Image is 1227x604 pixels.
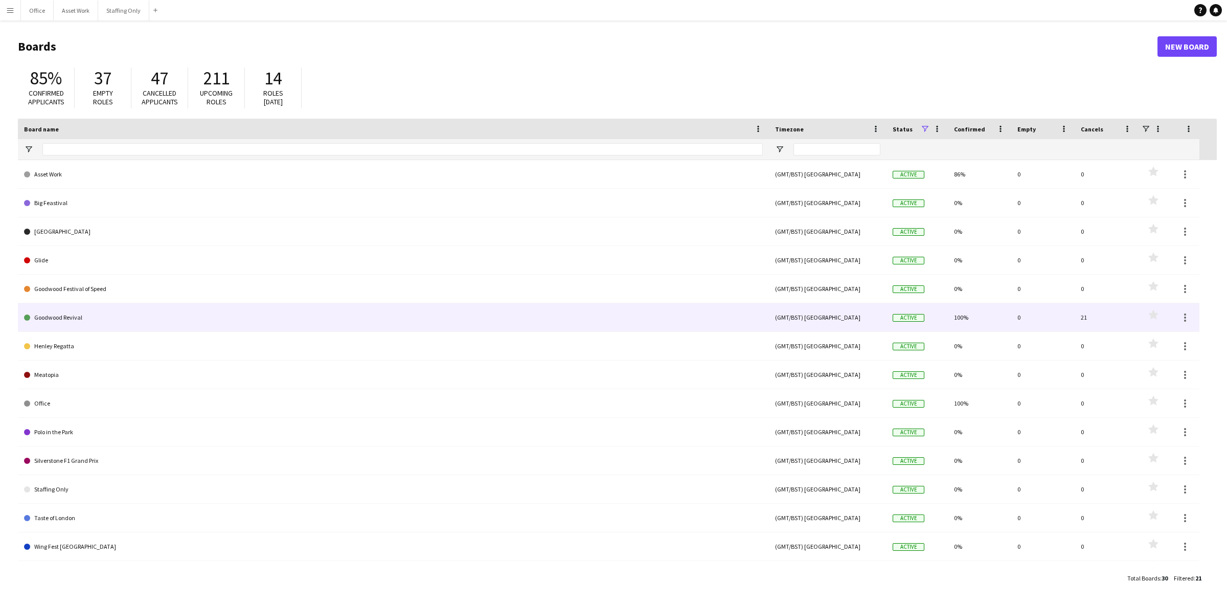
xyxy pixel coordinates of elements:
div: 0 [1075,217,1138,245]
div: 0 [1075,332,1138,360]
span: Active [893,171,924,178]
span: Active [893,400,924,408]
div: 0% [948,475,1011,503]
div: 0 [1011,303,1075,331]
div: 0 [1011,446,1075,475]
div: 0% [948,418,1011,446]
a: Glide [24,246,763,275]
div: 0% [948,217,1011,245]
span: Cancelled applicants [142,88,178,106]
div: : [1127,568,1168,588]
input: Timezone Filter Input [793,143,880,155]
div: 0 [1011,418,1075,446]
span: 14 [264,67,282,90]
div: 0% [948,246,1011,274]
span: Confirmed applicants [28,88,64,106]
a: [GEOGRAPHIC_DATA] [24,217,763,246]
span: Status [893,125,913,133]
a: Asset Work [24,160,763,189]
button: Staffing Only [98,1,149,20]
div: 0 [1075,246,1138,274]
span: 30 [1162,574,1168,582]
span: Active [893,514,924,522]
a: Office [24,389,763,418]
span: Filtered [1174,574,1194,582]
div: 0 [1075,389,1138,417]
div: (GMT/BST) [GEOGRAPHIC_DATA] [769,217,887,245]
div: (GMT/BST) [GEOGRAPHIC_DATA] [769,418,887,446]
div: (GMT/BST) [GEOGRAPHIC_DATA] [769,332,887,360]
span: Empty [1017,125,1036,133]
h1: Boards [18,39,1157,54]
div: (GMT/BST) [GEOGRAPHIC_DATA] [769,246,887,274]
a: Goodwood Revival [24,303,763,332]
div: (GMT/BST) [GEOGRAPHIC_DATA] [769,561,887,589]
span: Active [893,314,924,322]
div: (GMT/BST) [GEOGRAPHIC_DATA] [769,532,887,561]
div: (GMT/BST) [GEOGRAPHIC_DATA] [769,275,887,303]
div: 0% [948,446,1011,475]
button: Open Filter Menu [24,145,33,154]
div: : [1174,568,1201,588]
div: 0 [1011,160,1075,188]
a: Wing Fest [GEOGRAPHIC_DATA] [24,532,763,561]
span: Active [893,543,924,551]
span: Active [893,457,924,465]
div: 0% [948,332,1011,360]
div: 0 [1075,275,1138,303]
div: 0 [1075,504,1138,532]
div: (GMT/BST) [GEOGRAPHIC_DATA] [769,160,887,188]
button: Open Filter Menu [775,145,784,154]
span: Active [893,257,924,264]
div: 0 [1011,561,1075,589]
a: Polo in the Park [24,418,763,446]
div: 100% [948,389,1011,417]
button: Office [21,1,54,20]
a: Goodwood Festival of Speed [24,275,763,303]
div: 0 [1011,504,1075,532]
div: 0 [1011,332,1075,360]
a: Silverstone F1 Grand Prix [24,446,763,475]
div: 86% [948,160,1011,188]
div: 0 [1075,361,1138,389]
span: Cancels [1081,125,1103,133]
div: 0 [1075,418,1138,446]
span: Total Boards [1127,574,1160,582]
a: Big Feastival [24,189,763,217]
a: Meatopia [24,361,763,389]
div: 21 [1075,303,1138,331]
div: 0 [1011,532,1075,561]
div: 0% [948,532,1011,561]
button: Asset Work [54,1,98,20]
div: 0 [1075,532,1138,561]
span: Active [893,199,924,207]
span: 211 [203,67,230,90]
a: Staffing Only [24,475,763,504]
span: Active [893,343,924,350]
div: 0 [1011,389,1075,417]
div: 0% [948,275,1011,303]
div: 0 [1075,475,1138,503]
input: Board name Filter Input [42,143,763,155]
div: (GMT/BST) [GEOGRAPHIC_DATA] [769,189,887,217]
div: 0 [1011,361,1075,389]
a: Wing Fest [GEOGRAPHIC_DATA] [24,561,763,590]
div: 100% [948,303,1011,331]
div: 0 [1075,446,1138,475]
div: (GMT/BST) [GEOGRAPHIC_DATA] [769,504,887,532]
span: Roles [DATE] [263,88,283,106]
span: Board name [24,125,59,133]
div: (GMT/BST) [GEOGRAPHIC_DATA] [769,303,887,331]
div: 0% [948,361,1011,389]
span: Timezone [775,125,804,133]
span: 85% [30,67,62,90]
div: 0% [948,504,1011,532]
span: 21 [1195,574,1201,582]
div: (GMT/BST) [GEOGRAPHIC_DATA] [769,446,887,475]
a: Taste of London [24,504,763,532]
div: 0 [1011,246,1075,274]
div: 0 [1075,189,1138,217]
span: Empty roles [93,88,113,106]
div: 0 [1075,561,1138,589]
div: 0 [1011,217,1075,245]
